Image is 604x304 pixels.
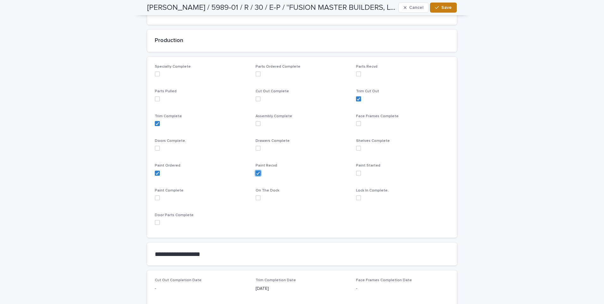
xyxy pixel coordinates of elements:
[155,278,202,282] span: Cut Out Completion Date
[256,89,289,93] span: Cut Out Complete
[256,189,279,192] span: On The Dock
[356,89,379,93] span: Trim Cut Out
[409,5,423,10] span: Cancel
[155,139,186,143] span: Doors Complete.
[356,114,399,118] span: Face Frames Complete
[441,5,452,10] span: Save
[430,3,457,13] button: Save
[155,114,182,118] span: Trim Complete
[398,3,429,13] button: Cancel
[256,114,292,118] span: Assembly Complete
[155,285,248,292] p: -
[155,164,180,167] span: Paint Ordered
[356,189,389,192] span: Lock In Complete.
[356,139,390,143] span: Shelves Complete
[356,278,412,282] span: Face Frames Completion Date
[256,65,300,69] span: Parts Ordered Complete
[256,164,277,167] span: Paint Recvd
[256,285,349,292] p: [DATE]
[256,139,290,143] span: Drawers Complete
[155,65,191,69] span: Specialty Complete
[155,213,194,217] span: Door Parts Complete
[356,164,380,167] span: Paint Started
[155,89,177,93] span: Parts Pulled
[155,189,184,192] span: Paint Complete
[256,278,296,282] span: Trim Completion Date
[147,3,396,12] h2: Daniels / 5989-01 / R / 30 / E-P / "FUSION MASTER BUILDERS, LLC. " / Raymie Williams
[356,65,377,69] span: Parts Recvd
[155,37,449,44] h2: Production
[356,285,449,292] p: -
